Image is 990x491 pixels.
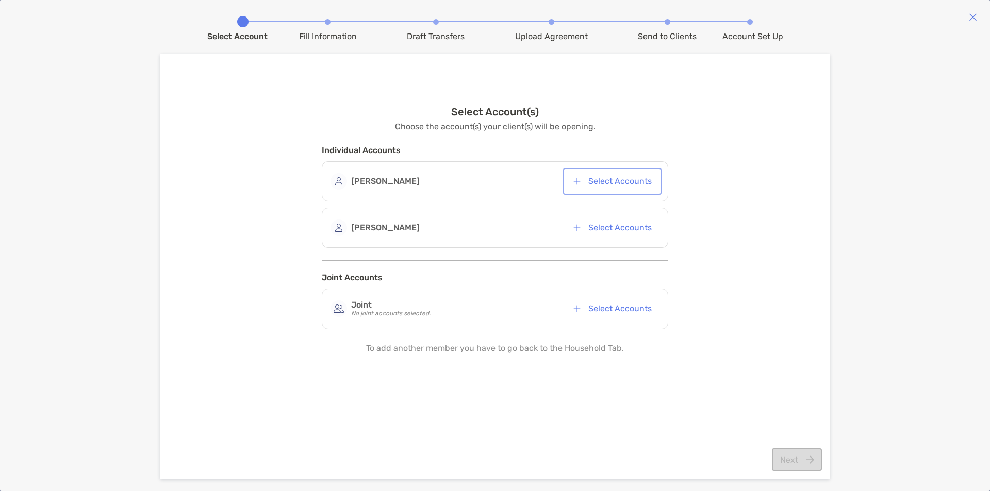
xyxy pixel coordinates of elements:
[322,145,668,155] h4: Individual Accounts
[722,31,783,41] div: Account Set Up
[351,300,372,310] strong: Joint
[299,31,357,41] div: Fill Information
[322,273,668,282] h4: Joint Accounts
[331,219,347,236] img: avatar
[395,120,596,133] p: Choose the account(s) your client(s) will be opening.
[969,13,977,21] img: close modal
[351,223,420,232] strong: [PERSON_NAME]
[407,31,465,41] div: Draft Transfers
[451,106,539,118] h3: Select Account(s)
[565,170,659,193] button: Select Accounts
[515,31,588,41] div: Upload Agreement
[565,216,659,239] button: Select Accounts
[565,297,659,320] button: Select Accounts
[331,173,347,190] img: avatar
[351,176,420,186] strong: [PERSON_NAME]
[366,342,624,354] p: To add another member you have to go back to the Household Tab.
[638,31,697,41] div: Send to Clients
[331,300,347,317] img: avatar
[207,31,268,41] div: Select Account
[351,310,431,317] i: No joint accounts selected.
